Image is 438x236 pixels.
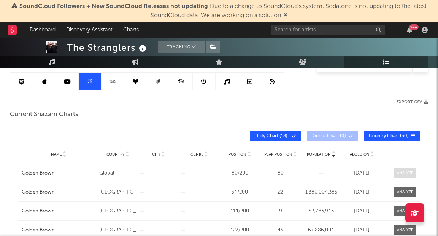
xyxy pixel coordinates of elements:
div: The Stranglers [67,41,148,54]
div: 34 / 200 [221,189,258,196]
a: Golden Brown [22,170,95,177]
span: Peak Position [264,152,292,157]
a: Dashboard [24,22,61,38]
span: Country [106,152,125,157]
button: Country Chart(30) [364,131,420,141]
span: Population [307,152,331,157]
span: City [152,152,160,157]
div: 67,886,004 [303,227,340,234]
div: 114 / 200 [221,208,258,215]
span: Added On [350,152,370,157]
div: 45 [262,227,299,234]
div: [GEOGRAPHIC_DATA] [99,227,136,234]
a: Golden Brown [22,208,95,215]
button: 99+ [407,27,412,33]
div: 83,783,945 [303,208,340,215]
span: SoundCloud Followers + New SoundCloud Releases not updating [19,3,208,9]
span: Dismiss [283,13,288,19]
div: 22 [262,189,299,196]
button: Export CSV [397,100,428,104]
a: Golden Brown [22,227,95,234]
div: 80 / 200 [221,170,258,177]
div: Global [99,170,136,177]
button: City Chart(18) [250,131,301,141]
div: [GEOGRAPHIC_DATA] [99,189,136,196]
span: Genre [190,152,203,157]
span: City Chart ( 18 ) [255,134,290,138]
div: [GEOGRAPHIC_DATA] [99,208,136,215]
div: 99 + [409,24,419,30]
span: Position [229,152,246,157]
div: 80 [262,170,299,177]
div: [DATE] [343,189,380,196]
a: Golden Brown [22,189,95,196]
span: Current Shazam Charts [10,110,78,119]
button: Genre Chart(0) [307,131,358,141]
div: 1,380,004,385 [303,189,340,196]
div: [DATE] [343,170,380,177]
span: Country Chart ( 30 ) [369,134,409,138]
span: : Due to a change to SoundCloud's system, Sodatone is not updating to the latest SoundCloud data.... [19,3,427,19]
div: [DATE] [343,227,380,234]
input: Search for artists [271,25,385,35]
a: Discovery Assistant [61,22,118,38]
div: [DATE] [343,208,380,215]
button: Tracking [158,41,205,53]
div: 9 [262,208,299,215]
a: Charts [118,22,144,38]
span: Genre Chart ( 0 ) [312,134,347,138]
span: Name [51,152,62,157]
div: 127 / 200 [221,227,258,234]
